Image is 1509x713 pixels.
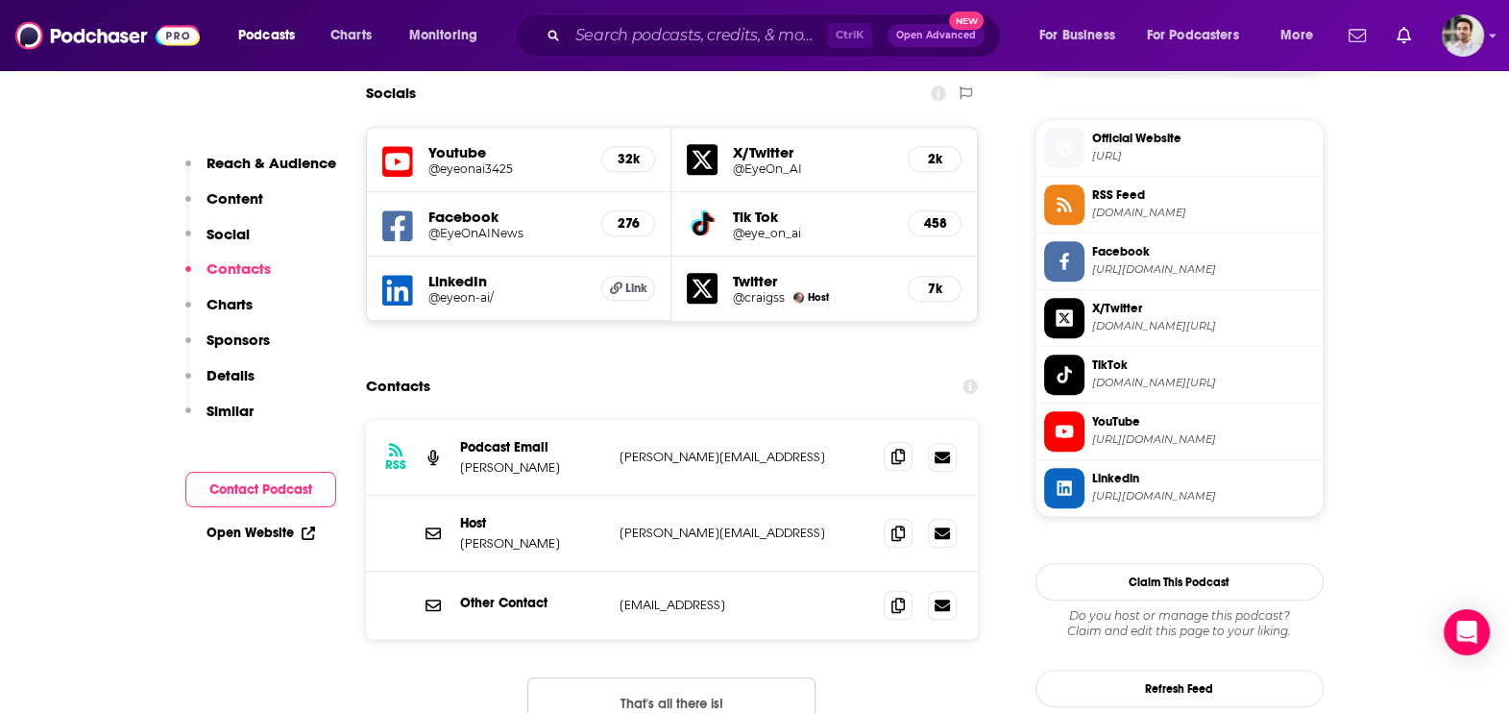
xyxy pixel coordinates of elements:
p: Sponsors [207,331,270,349]
a: Linkedin[URL][DOMAIN_NAME] [1044,468,1315,508]
p: Podcast Email [460,439,604,455]
span: Ctrl K [827,23,872,48]
a: @eye_on_ai [733,226,892,240]
span: Monitoring [409,22,477,49]
p: Reach & Audience [207,154,336,172]
span: Link [625,281,647,296]
h5: Youtube [428,143,587,161]
p: Details [207,366,255,384]
span: Podcasts [238,22,295,49]
a: Official Website[URL] [1044,128,1315,168]
img: User Profile [1442,14,1484,57]
span: Logged in as sam_beutlerink [1442,14,1484,57]
a: @craigss [733,290,785,305]
div: Search podcasts, credits, & more... [533,13,1019,58]
a: Link [601,276,655,301]
span: YouTube [1092,413,1315,430]
p: Charts [207,295,253,313]
button: Claim This Podcast [1035,563,1324,601]
h5: 7k [924,281,945,297]
button: Sponsors [185,331,270,366]
span: Linkedin [1092,470,1315,487]
span: Host [808,291,829,304]
span: tiktok.com/@eye_on_ai [1092,376,1315,390]
a: X/Twitter[DOMAIN_NAME][URL] [1044,298,1315,338]
h2: Contacts [366,368,430,405]
button: Similar [185,402,254,437]
a: YouTube[URL][DOMAIN_NAME] [1044,411,1315,452]
p: Other Contact [460,595,604,611]
span: TikTok [1092,356,1315,374]
h5: 32k [618,151,639,167]
a: Facebook[URL][DOMAIN_NAME] [1044,241,1315,282]
a: Show notifications dropdown [1341,19,1374,52]
button: Refresh Feed [1035,670,1324,707]
button: Social [185,225,250,260]
button: open menu [1134,20,1267,51]
button: open menu [225,20,320,51]
span: Charts [330,22,372,49]
span: aneyeonai.libsyn.com [1092,206,1315,220]
p: [PERSON_NAME] [460,535,604,552]
h2: Socials [366,75,416,111]
a: TikTok[DOMAIN_NAME][URL] [1044,355,1315,395]
button: Charts [185,295,253,331]
div: Open Intercom Messenger [1444,609,1490,655]
span: New [949,12,984,30]
h5: Tik Tok [733,208,892,226]
span: More [1280,22,1313,49]
a: Charts [318,20,383,51]
h5: 276 [618,215,639,232]
p: Host [460,515,604,531]
span: Open Advanced [896,31,976,40]
h3: RSS [385,457,406,473]
span: Official Website [1092,130,1315,147]
span: https://www.linkedin.com/company/eyeon-ai/ [1092,489,1315,504]
button: Show profile menu [1442,14,1484,57]
a: @eyeonai3425 [428,161,587,176]
h5: X/Twitter [733,143,892,161]
a: Open Website [207,525,315,541]
button: Contact Podcast [185,472,336,507]
button: Open AdvancedNew [888,24,985,47]
p: [PERSON_NAME][EMAIL_ADDRESS] [620,449,869,465]
p: [PERSON_NAME] [460,459,604,476]
button: Reach & Audience [185,154,336,189]
span: https://www.youtube.com/@eyeonai3425 [1092,432,1315,447]
h5: Facebook [428,208,587,226]
img: Podchaser - Follow, Share and Rate Podcasts [15,17,200,54]
span: twitter.com/EyeOn_AI [1092,319,1315,333]
span: For Business [1039,22,1115,49]
span: X/Twitter [1092,300,1315,317]
button: open menu [1267,20,1337,51]
a: @EyeOnAINews [428,226,587,240]
a: @EyeOn_AI [733,161,892,176]
a: Show notifications dropdown [1389,19,1419,52]
p: [EMAIL_ADDRESS] [620,597,869,613]
button: open menu [396,20,502,51]
h5: 2k [924,151,945,167]
p: Social [207,225,250,243]
a: @eyeon-ai/ [428,290,587,305]
h5: Twitter [733,272,892,290]
span: For Podcasters [1147,22,1239,49]
p: Similar [207,402,254,420]
span: RSS Feed [1092,186,1315,204]
h5: LinkedIn [428,272,587,290]
img: Craig S. Smith [793,292,804,303]
h5: 458 [924,215,945,232]
a: RSS Feed[DOMAIN_NAME] [1044,184,1315,225]
span: eye-on.ai [1092,149,1315,163]
span: https://www.facebook.com/EyeOnAINews [1092,262,1315,277]
p: Contacts [207,259,271,278]
button: open menu [1026,20,1139,51]
span: Do you host or manage this podcast? [1035,608,1324,624]
input: Search podcasts, credits, & more... [568,20,827,51]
